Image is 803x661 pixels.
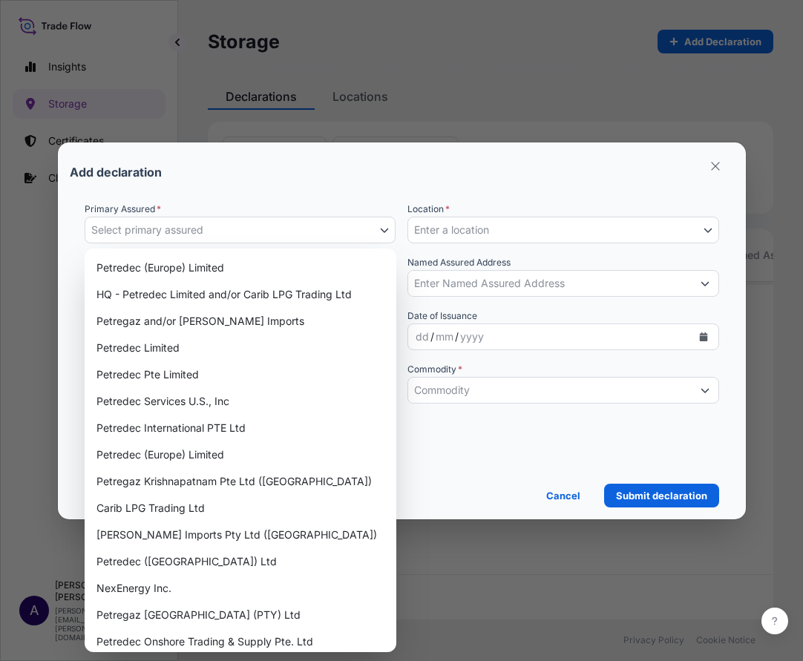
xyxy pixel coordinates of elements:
div: Petredec Services U.S., Inc [91,388,390,415]
div: Petredec Onshore Trading & Supply Pte. Ltd [91,628,390,655]
div: Petredec Pte Limited [91,361,390,388]
div: Petregaz [GEOGRAPHIC_DATA] (PTY) Ltd [91,602,390,628]
div: / [455,328,459,346]
button: Select Location [407,217,719,243]
input: Enter Named Assured Address [408,270,692,297]
span: Location [407,202,450,217]
div: Petredec (Europe) Limited [91,441,390,468]
input: Commodity [408,377,692,404]
div: Petredec (Europe) Limited [91,254,390,281]
div: Petredec Limited [91,335,390,361]
span: Enter a location [414,223,489,237]
div: Petredec International PTE Ltd [91,415,390,441]
span: Select primary assured [91,223,203,237]
span: Date of Issuance [407,309,477,323]
div: Petredec ([GEOGRAPHIC_DATA]) Ltd [91,548,390,575]
label: Commodity [407,362,462,377]
div: HQ - Petredec Limited and/or Carib LPG Trading Ltd [91,281,390,308]
span: Primary Assured [85,202,161,217]
div: day, [414,328,430,346]
div: [PERSON_NAME] Imports Pty Ltd ([GEOGRAPHIC_DATA]) [91,522,390,548]
p: Submit declaration [616,488,707,503]
div: month, [434,328,455,346]
p: Add declaration [70,166,162,178]
div: NexEnergy Inc. [91,575,390,602]
button: Calendar [692,325,715,349]
button: Show suggestions [692,270,718,297]
div: Petregaz and/or [PERSON_NAME] Imports [91,308,390,335]
div: / [430,328,434,346]
button: Show suggestions [692,377,718,404]
p: Cancel [546,488,580,503]
div: Petregaz Krishnapatnam Pte Ltd ([GEOGRAPHIC_DATA]) [91,468,390,495]
div: Carib LPG Trading Ltd [91,495,390,522]
label: Named Assured Address [407,255,511,270]
div: year, [459,328,485,346]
